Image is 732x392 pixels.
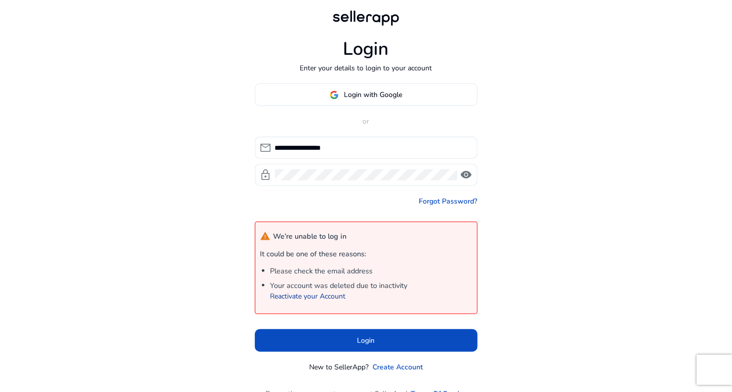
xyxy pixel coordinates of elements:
[357,335,375,346] span: Login
[344,89,402,100] span: Login with Google
[343,38,389,60] h1: Login
[260,231,347,242] h4: We’re unable to log in
[270,280,472,302] li: Your account was deleted due to inactivity
[260,231,271,242] mat-icon: warning
[38,59,90,66] div: Domain Overview
[270,291,346,301] a: Reactivate your Account
[461,169,473,181] span: visibility
[255,116,478,127] p: or
[309,362,369,372] p: New to SellerApp?
[100,58,108,66] img: tab_keywords_by_traffic_grey.svg
[111,59,169,66] div: Keywords by Traffic
[255,83,478,106] button: Login with Google
[27,58,35,66] img: tab_domain_overview_orange.svg
[28,16,49,24] div: v 4.0.25
[270,266,472,277] li: Please check the email address
[330,90,339,100] img: google-logo.svg
[255,329,478,352] button: Login
[260,169,272,181] span: lock
[373,362,423,372] a: Create Account
[16,26,24,34] img: website_grey.svg
[300,63,432,73] p: Enter your details to login to your account
[260,142,272,154] span: mail
[260,249,472,260] p: It could be one of these reasons:
[16,16,24,24] img: logo_orange.svg
[419,196,478,207] a: Forgot Password?
[26,26,111,34] div: Domain: [DOMAIN_NAME]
